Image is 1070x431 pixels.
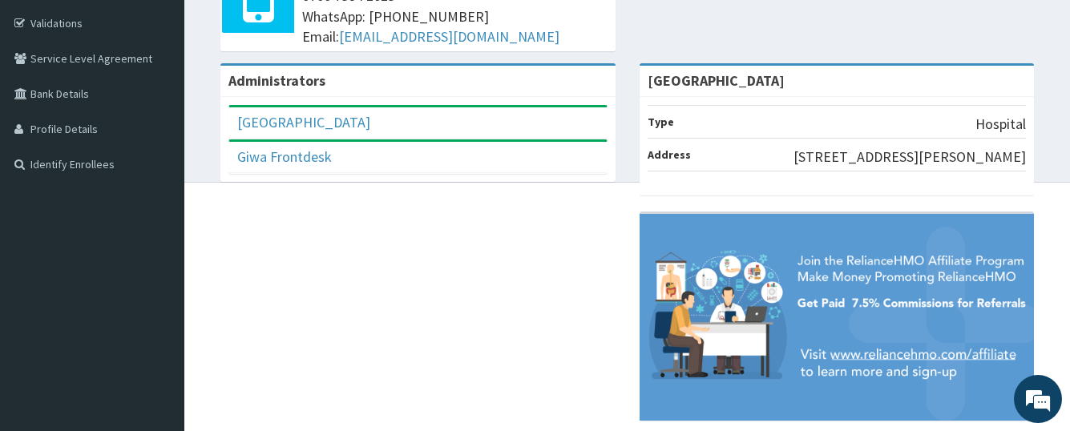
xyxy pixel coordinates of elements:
b: Administrators [228,71,325,90]
b: Address [648,147,691,162]
div: Chat with us now [83,90,269,111]
b: Type [648,115,674,129]
div: Minimize live chat window [263,8,301,46]
p: Hospital [975,114,1026,135]
p: [STREET_ADDRESS][PERSON_NAME] [793,147,1026,167]
a: [GEOGRAPHIC_DATA] [237,113,370,131]
strong: [GEOGRAPHIC_DATA] [648,71,785,90]
a: [EMAIL_ADDRESS][DOMAIN_NAME] [339,27,559,46]
img: provider-team-banner.png [640,214,1035,421]
a: Giwa Frontdesk [237,147,332,166]
img: d_794563401_company_1708531726252_794563401 [30,80,65,120]
span: We're online! [93,119,221,281]
textarea: Type your message and hit 'Enter' [8,272,305,328]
